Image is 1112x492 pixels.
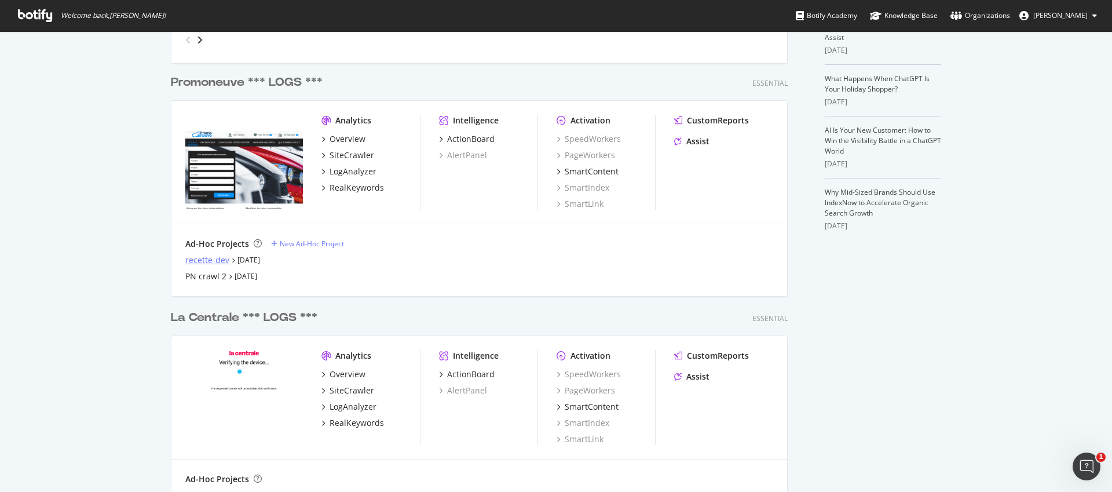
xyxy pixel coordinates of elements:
a: SmartLink [557,433,603,445]
div: Essential [752,314,788,323]
a: RealKeywords [321,182,384,194]
a: SpeedWorkers [557,133,621,145]
div: CustomReports [687,350,749,362]
a: New Ad-Hoc Project [271,239,344,249]
div: SiteCrawler [330,385,374,396]
span: Welcome back, [PERSON_NAME] ! [61,11,166,20]
div: Intelligence [453,350,499,362]
a: PageWorkers [557,385,615,396]
div: Botify Academy [796,10,857,21]
div: [DATE] [825,45,941,56]
div: Essential [752,78,788,88]
div: angle-right [196,34,204,46]
div: SiteCrawler [330,150,374,161]
div: Assist [686,136,709,147]
a: PN crawl 2 [185,271,226,282]
div: Organizations [950,10,1010,21]
a: CustomReports [674,115,749,126]
a: SmartLink [557,198,603,210]
a: [DATE] [235,271,257,281]
a: SiteCrawler [321,150,374,161]
a: PageWorkers [557,150,615,161]
div: SmartContent [565,166,619,177]
a: Overview [321,133,365,145]
span: Vincent Flaceliere [1033,10,1088,20]
div: CustomReports [687,115,749,126]
a: ActionBoard [439,369,495,380]
div: angle-left [181,31,196,49]
div: RealKeywords [330,417,384,429]
a: LogAnalyzer [321,401,376,413]
img: promoneuve.fr [185,115,303,209]
a: SmartIndex [557,182,609,194]
a: SpeedWorkers [557,369,621,380]
a: What Happens When ChatGPT Is Your Holiday Shopper? [825,74,930,94]
span: 1 [1096,453,1106,462]
a: CustomReports [674,350,749,362]
a: Assist [674,136,709,147]
a: SiteCrawler [321,385,374,396]
a: SmartIndex [557,417,609,429]
div: Activation [570,350,610,362]
a: Overview [321,369,365,380]
a: Why Mid-Sized Brands Should Use IndexNow to Accelerate Organic Search Growth [825,187,935,218]
iframe: Intercom live chat [1073,453,1100,480]
div: [DATE] [825,97,941,107]
a: ActionBoard [439,133,495,145]
a: RealKeywords [321,417,384,429]
div: Intelligence [453,115,499,126]
a: LogAnalyzer [321,166,376,177]
div: SmartContent [565,401,619,413]
div: Assist [686,371,709,382]
a: SmartContent [557,166,619,177]
div: Analytics [335,115,371,126]
div: LogAnalyzer [330,401,376,413]
img: lacentrale.fr [185,350,303,444]
div: Knowledge Base [870,10,938,21]
a: Assist [674,371,709,382]
a: AI Is Your New Customer: How to Win the Visibility Battle in a ChatGPT World [825,125,941,156]
div: ActionBoard [447,369,495,380]
a: How to Save Hours on Content and Research Workflows with Botify Assist [825,12,937,42]
div: [DATE] [825,159,941,169]
div: Analytics [335,350,371,362]
div: Overview [330,133,365,145]
div: New Ad-Hoc Project [280,239,344,249]
div: ActionBoard [447,133,495,145]
a: recette-dev [185,254,229,266]
div: Activation [570,115,610,126]
a: AlertPanel [439,385,487,396]
a: SmartContent [557,401,619,413]
a: AlertPanel [439,150,487,161]
div: Ad-Hoc Projects [185,238,249,250]
a: [DATE] [237,255,260,265]
div: Overview [330,369,365,380]
div: RealKeywords [330,182,384,194]
div: Ad-Hoc Projects [185,473,249,485]
div: LogAnalyzer [330,166,376,177]
div: [DATE] [825,221,941,231]
button: [PERSON_NAME] [1010,6,1106,25]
